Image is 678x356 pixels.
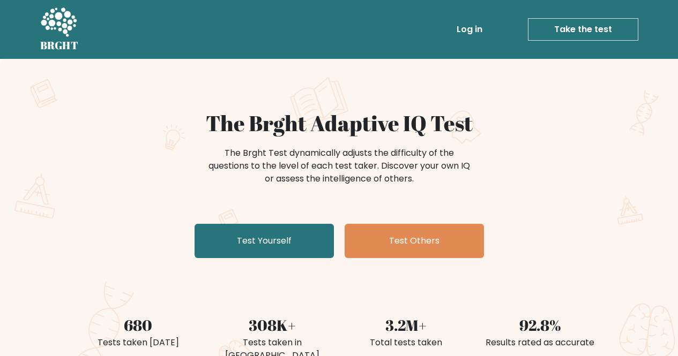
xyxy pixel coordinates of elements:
[78,336,199,349] div: Tests taken [DATE]
[195,224,334,258] a: Test Yourself
[528,18,638,41] a: Take the test
[346,314,467,336] div: 3.2M+
[78,110,601,136] h1: The Brght Adaptive IQ Test
[345,224,484,258] a: Test Others
[346,336,467,349] div: Total tests taken
[40,4,79,55] a: BRGHT
[205,147,473,185] div: The Brght Test dynamically adjusts the difficulty of the questions to the level of each test take...
[40,39,79,52] h5: BRGHT
[480,336,601,349] div: Results rated as accurate
[452,19,487,40] a: Log in
[480,314,601,336] div: 92.8%
[78,314,199,336] div: 680
[212,314,333,336] div: 308K+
